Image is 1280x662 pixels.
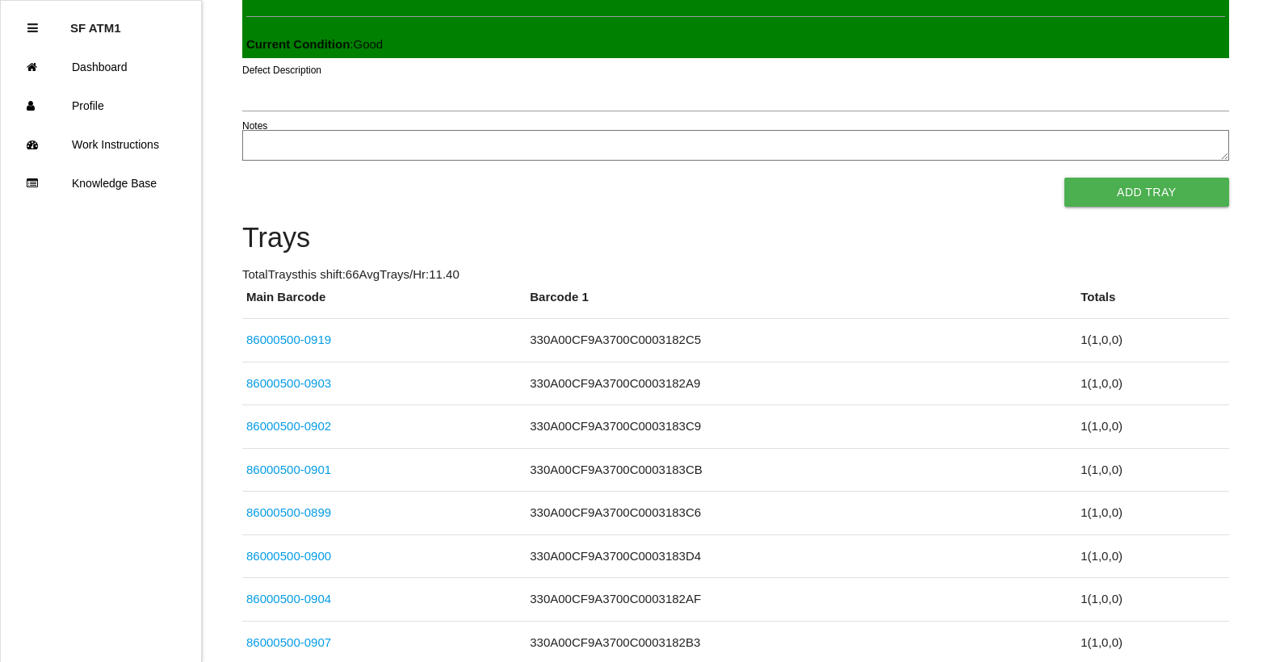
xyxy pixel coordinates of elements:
td: 1 ( 1 , 0 , 0 ) [1076,578,1228,622]
td: 1 ( 1 , 0 , 0 ) [1076,492,1228,535]
td: 330A00CF9A3700C0003183C6 [526,492,1076,535]
a: 86000500-0901 [246,463,331,476]
span: : Good [246,37,383,51]
a: 86000500-0904 [246,592,331,605]
a: Dashboard [1,48,201,86]
label: Defect Description [242,63,321,78]
td: 1 ( 1 , 0 , 0 ) [1076,319,1228,362]
p: SF ATM1 [70,9,121,35]
td: 330A00CF9A3700C0003182A9 [526,362,1076,405]
a: 86000500-0907 [246,635,331,649]
a: 86000500-0900 [246,549,331,563]
a: 86000500-0903 [246,376,331,390]
a: Profile [1,86,201,125]
th: Barcode 1 [526,288,1076,319]
b: Current Condition [246,37,350,51]
td: 1 ( 1 , 0 , 0 ) [1076,405,1228,449]
a: 86000500-0902 [246,419,331,433]
a: 86000500-0899 [246,505,331,519]
th: Totals [1076,288,1228,319]
a: Knowledge Base [1,164,201,203]
label: Notes [242,119,267,133]
h4: Trays [242,223,1229,253]
a: 86000500-0919 [246,333,331,346]
td: 330A00CF9A3700C0003182C5 [526,319,1076,362]
button: Add Tray [1064,178,1229,207]
a: Work Instructions [1,125,201,164]
td: 330A00CF9A3700C0003183D4 [526,534,1076,578]
td: 330A00CF9A3700C0003182AF [526,578,1076,622]
p: Total Trays this shift: 66 Avg Trays /Hr: 11.40 [242,266,1229,284]
th: Main Barcode [242,288,526,319]
td: 1 ( 1 , 0 , 0 ) [1076,448,1228,492]
td: 330A00CF9A3700C0003183C9 [526,405,1076,449]
div: Close [27,9,38,48]
td: 1 ( 1 , 0 , 0 ) [1076,362,1228,405]
td: 1 ( 1 , 0 , 0 ) [1076,534,1228,578]
td: 330A00CF9A3700C0003183CB [526,448,1076,492]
